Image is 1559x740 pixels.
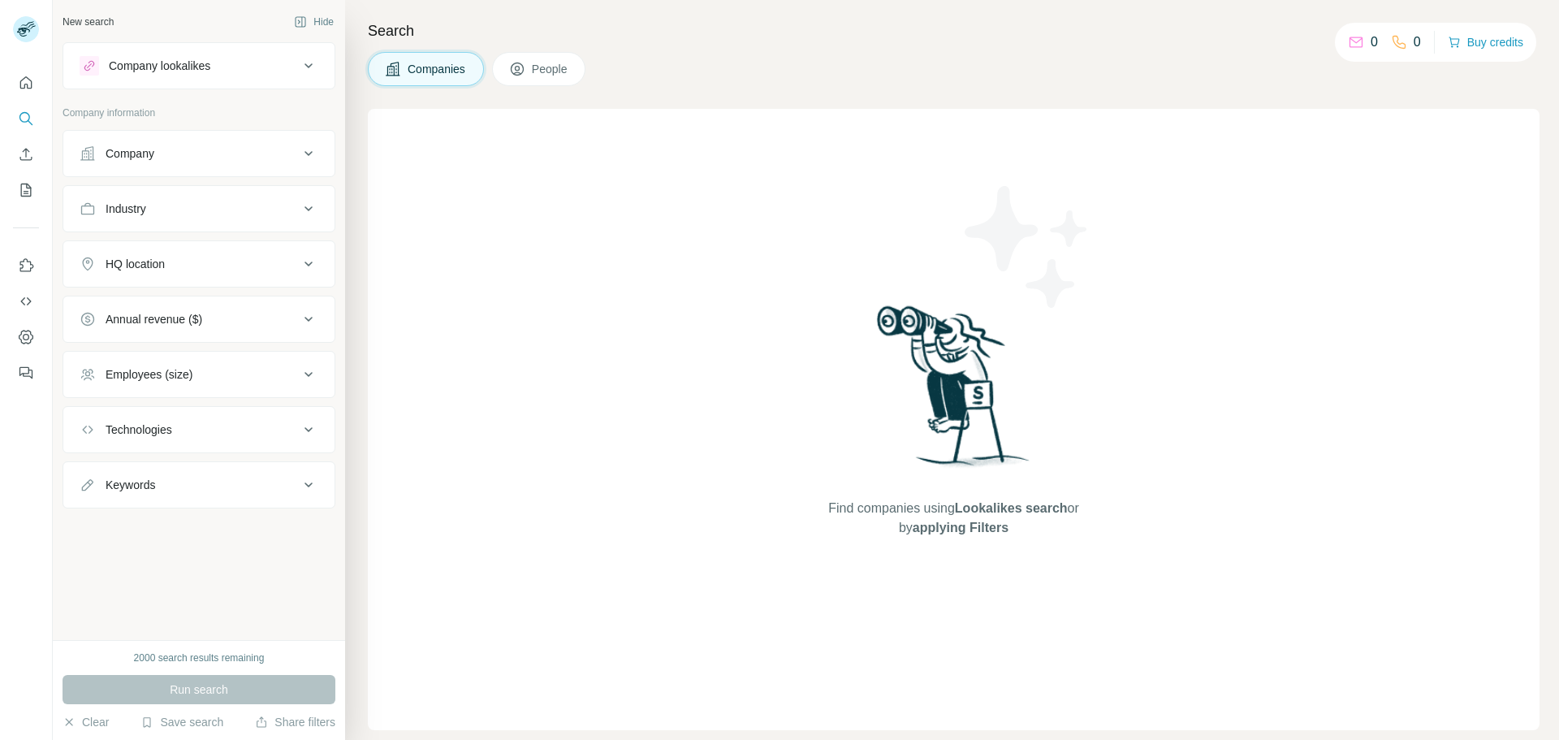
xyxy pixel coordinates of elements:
[13,358,39,387] button: Feedback
[13,175,39,205] button: My lists
[63,714,109,730] button: Clear
[63,410,335,449] button: Technologies
[368,19,1540,42] h4: Search
[63,355,335,394] button: Employees (size)
[106,366,192,383] div: Employees (size)
[283,10,345,34] button: Hide
[532,61,569,77] span: People
[63,46,335,85] button: Company lookalikes
[63,300,335,339] button: Annual revenue ($)
[955,501,1068,515] span: Lookalikes search
[109,58,210,74] div: Company lookalikes
[63,134,335,173] button: Company
[954,174,1100,320] img: Surfe Illustration - Stars
[106,201,146,217] div: Industry
[1414,32,1421,52] p: 0
[1371,32,1378,52] p: 0
[63,189,335,228] button: Industry
[13,68,39,97] button: Quick start
[134,651,265,665] div: 2000 search results remaining
[408,61,467,77] span: Companies
[63,245,335,283] button: HQ location
[63,106,335,120] p: Company information
[140,714,223,730] button: Save search
[63,15,114,29] div: New search
[13,104,39,133] button: Search
[13,287,39,316] button: Use Surfe API
[13,322,39,352] button: Dashboard
[870,301,1039,483] img: Surfe Illustration - Woman searching with binoculars
[13,140,39,169] button: Enrich CSV
[106,311,202,327] div: Annual revenue ($)
[13,251,39,280] button: Use Surfe on LinkedIn
[106,422,172,438] div: Technologies
[106,477,155,493] div: Keywords
[255,714,335,730] button: Share filters
[106,256,165,272] div: HQ location
[913,521,1008,534] span: applying Filters
[63,465,335,504] button: Keywords
[823,499,1083,538] span: Find companies using or by
[1448,31,1523,54] button: Buy credits
[106,145,154,162] div: Company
